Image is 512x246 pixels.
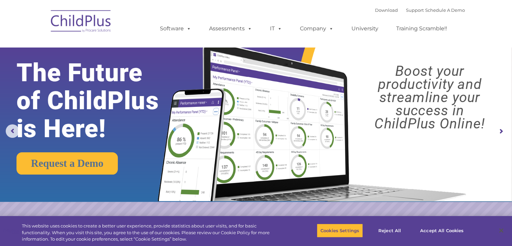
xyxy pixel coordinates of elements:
[369,223,411,238] button: Reject All
[317,223,363,238] button: Cookies Settings
[202,22,259,35] a: Assessments
[153,22,198,35] a: Software
[94,72,122,77] span: Phone number
[94,44,114,50] span: Last name
[263,22,289,35] a: IT
[494,223,509,238] button: Close
[16,59,180,143] rs-layer: The Future of ChildPlus is Here!
[389,22,454,35] a: Training Scramble!!
[16,152,118,175] a: Request a Demo
[406,7,424,13] a: Support
[22,223,282,243] div: This website uses cookies to create a better user experience, provide statistics about user visit...
[293,22,340,35] a: Company
[425,7,465,13] a: Schedule A Demo
[375,7,398,13] a: Download
[47,5,115,39] img: ChildPlus by Procare Solutions
[354,64,506,130] rs-layer: Boost your productivity and streamline your success in ChildPlus Online!
[345,22,385,35] a: University
[375,7,465,13] font: |
[416,223,467,238] button: Accept All Cookies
